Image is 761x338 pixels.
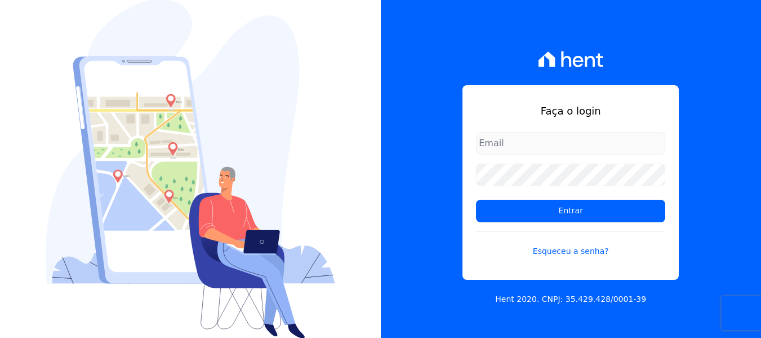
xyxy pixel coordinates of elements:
p: Hent 2020. CNPJ: 35.429.428/0001-39 [495,293,646,305]
input: Entrar [476,200,665,222]
a: Esqueceu a senha? [476,231,665,257]
h1: Faça o login [476,103,665,118]
input: Email [476,132,665,155]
